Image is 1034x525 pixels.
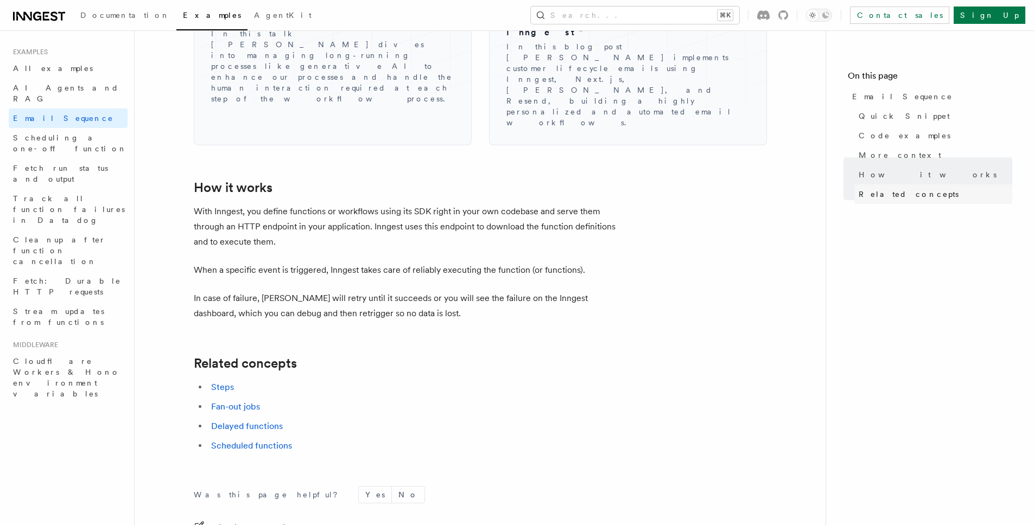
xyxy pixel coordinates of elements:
[211,401,260,412] a: Fan-out jobs
[954,7,1025,24] a: Sign Up
[531,7,739,24] button: Search...⌘K
[13,357,120,398] span: Cloudflare Workers & Hono environment variables
[194,180,272,195] a: How it works
[13,64,93,73] span: All examples
[859,150,941,161] span: More context
[9,158,128,189] a: Fetch run status and output
[854,184,1012,204] a: Related concepts
[506,41,750,128] p: In this blog post [PERSON_NAME] implements customer lifecycle emails using Inngest, Next.js, [PER...
[13,235,106,266] span: Cleanup after function cancellation
[806,9,832,22] button: Toggle dark mode
[850,7,949,24] a: Contact sales
[13,307,104,326] span: Stream updates from functions
[9,271,128,302] a: Fetch: Durable HTTP requests
[852,91,953,102] span: Email Sequence
[9,351,128,404] a: Cloudflare Workers & Hono environment variables
[176,3,248,30] a: Examples
[211,421,283,431] a: Delayed functions
[9,189,128,230] a: Track all function failures in Datadog
[859,189,959,200] span: Related concepts
[183,11,241,20] span: Examples
[13,114,113,123] span: Email Sequence
[74,3,176,29] a: Documentation
[194,204,628,249] p: With Inngest, you define functions or workflows using its SDK right in your own codebase and serv...
[194,262,628,278] p: When a specific event is triggered, Inngest takes care of reliably executing the function (or fun...
[194,356,297,371] a: Related concepts
[9,108,128,128] a: Email Sequence
[848,69,1012,87] h4: On this page
[9,341,58,349] span: Middleware
[854,145,1012,165] a: More context
[854,106,1012,126] a: Quick Snippet
[9,230,128,271] a: Cleanup after function cancellation
[194,291,628,321] p: In case of failure, [PERSON_NAME] will retry until it succeeds or you will see the failure on the...
[9,78,128,108] a: AI Agents and RAG
[254,11,312,20] span: AgentKit
[859,130,950,141] span: Code examples
[80,11,170,20] span: Documentation
[859,111,950,121] span: Quick Snippet
[194,489,345,500] p: Was this page helpful?
[211,28,454,104] p: In this talk [PERSON_NAME] dives into managing long-running processes like generative AI to enhan...
[718,10,733,21] kbd: ⌘K
[13,133,127,153] span: Scheduling a one-off function
[392,486,424,503] button: No
[248,3,318,29] a: AgentKit
[13,84,119,103] span: AI Agents and RAG
[854,126,1012,145] a: Code examples
[211,440,292,451] a: Scheduled functions
[9,128,128,158] a: Scheduling a one-off function
[9,48,48,56] span: Examples
[9,59,128,78] a: All examples
[13,164,108,183] span: Fetch run status and output
[359,486,391,503] button: Yes
[854,165,1012,184] a: How it works
[13,194,125,225] span: Track all function failures in Datadog
[848,87,1012,106] a: Email Sequence
[211,382,234,392] a: Steps
[13,277,121,296] span: Fetch: Durable HTTP requests
[9,302,128,332] a: Stream updates from functions
[859,169,997,180] span: How it works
